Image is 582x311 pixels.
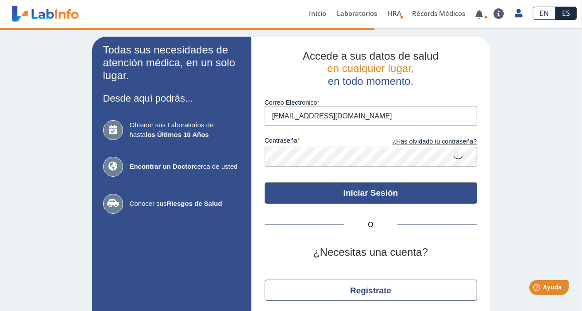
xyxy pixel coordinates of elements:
h2: ¿Necesitas una cuenta? [265,246,477,259]
a: ES [555,7,577,20]
button: Iniciar Sesión [265,182,477,204]
iframe: Help widget launcher [503,277,572,301]
h2: Todas sus necesidades de atención médica, en un solo lugar. [103,44,240,82]
a: EN [533,7,555,20]
span: en cualquier lugar, [327,62,414,74]
b: Riesgos de Salud [167,200,222,207]
span: Obtener sus Laboratorios de hasta [130,120,240,140]
a: ¿Has olvidado tu contraseña? [371,137,477,147]
b: Encontrar un Doctor [130,163,194,170]
b: los Últimos 10 Años [146,131,209,138]
button: Regístrate [265,280,477,301]
span: en todo momento. [328,75,413,87]
span: O [344,220,397,230]
label: contraseña [265,137,371,147]
label: Correo Electronico [265,99,477,106]
span: cerca de usted [130,162,240,172]
h3: Desde aquí podrás... [103,93,240,104]
span: HRA [388,9,401,18]
span: Conocer sus [130,199,240,209]
span: Accede a sus datos de salud [303,50,439,62]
